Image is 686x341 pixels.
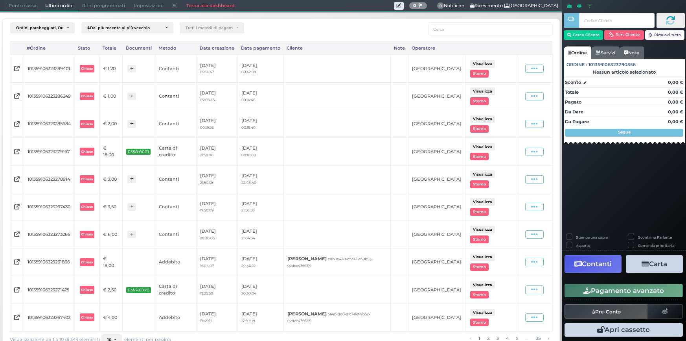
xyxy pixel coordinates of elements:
div: Documenti [122,41,155,55]
button: Visualizza [470,60,495,67]
td: Contanti [155,165,196,193]
td: [DATE] [196,138,237,165]
td: [GEOGRAPHIC_DATA] [408,193,465,221]
button: Visualizza [470,226,495,233]
td: € 2,00 [99,110,122,138]
button: Tutti i metodi di pagamento [180,22,244,33]
div: #Ordine [24,41,75,55]
label: Stampa una copia [576,235,608,240]
button: Storno [470,70,488,77]
span: Punto cassa [4,0,41,11]
strong: Segue [618,130,631,135]
label: Scontrino Parlante [638,235,672,240]
td: [GEOGRAPHIC_DATA] [408,304,465,331]
input: Cerca [429,22,552,35]
td: € 6,00 [99,221,122,248]
b: Chiuso [81,315,93,319]
div: Note [391,41,408,55]
label: Asporto [576,243,590,248]
button: Visualizza [470,198,495,206]
span: 0357-0070 [126,287,151,293]
small: 09:42:09 [241,70,256,74]
b: Chiuso [81,232,93,236]
td: [GEOGRAPHIC_DATA] [408,110,465,138]
td: [GEOGRAPHIC_DATA] [408,276,465,304]
b: 0 [413,3,416,8]
button: Rimuovi tutto [645,30,685,40]
button: Visualizza [470,115,495,123]
b: Chiuso [81,205,93,209]
td: Contanti [155,110,196,138]
td: 101359106323289401 [24,55,75,82]
small: 16:04:07 [200,263,214,268]
b: Chiuso [81,288,93,292]
small: 20:46:22 [241,263,256,268]
td: [GEOGRAPHIC_DATA] [408,83,465,110]
small: 00:19:40 [241,125,256,130]
a: Torna alla dashboard [182,0,239,11]
button: Storno [470,97,488,105]
div: Stato [75,41,99,55]
div: Operatore [408,41,465,55]
b: Chiuso [81,260,93,264]
button: Pagamento avanzato [565,284,683,297]
td: Contanti [155,221,196,248]
td: [DATE] [237,83,283,110]
small: 20:30:05 [200,236,215,240]
button: Storno [470,291,488,298]
small: 07:05:45 [200,98,215,102]
button: Visualizza [470,143,495,150]
small: 00:10:08 [241,153,256,157]
td: [DATE] [237,248,283,276]
div: Dal più recente al più vecchio [87,26,162,30]
td: [DATE] [196,248,237,276]
td: 101359106323261866 [24,248,75,276]
td: [DATE] [237,193,283,221]
td: Carta di credito [155,138,196,165]
span: Impostazioni [130,0,168,11]
strong: 0,00 € [668,119,683,124]
small: 17:50:08 [241,319,255,323]
button: Pre-Conto [565,304,648,319]
div: Metodo [155,41,196,55]
td: [DATE] [196,83,237,110]
small: 21:58:58 [241,208,255,212]
td: [DATE] [237,110,283,138]
strong: 0,00 € [668,89,683,95]
td: 101359106323273266 [24,221,75,248]
td: 101359106323278914 [24,165,75,193]
small: 17:49:12 [200,319,212,323]
strong: 0,00 € [668,80,683,85]
button: Ordini parcheggiati, Ordini aperti, Ordini chiusi [10,22,75,33]
small: 09:14:46 [241,98,255,102]
strong: Pagato [565,99,581,105]
button: Storno [470,125,488,133]
a: Note [620,46,644,59]
button: Storno [470,208,488,215]
div: Ordini parcheggiati, Ordini aperti, Ordini chiusi [16,26,63,30]
button: Rim. Cliente [604,30,644,40]
div: Totale [99,41,122,55]
td: € 18,00 [99,138,122,165]
td: 101359106323286249 [24,83,75,110]
small: 00:19:26 [200,125,213,130]
span: Ultimi ordini [41,0,78,11]
td: [GEOGRAPHIC_DATA] [408,138,465,165]
b: [PERSON_NAME] [287,256,327,261]
b: Chiuso [81,122,93,126]
b: [PERSON_NAME] [287,311,327,317]
div: Cliente [283,41,391,55]
span: Ordine : [566,61,587,68]
button: Visualizza [470,87,495,95]
button: Contanti [565,255,622,273]
td: Contanti [155,83,196,110]
td: € 1,00 [99,83,122,110]
td: [DATE] [196,110,237,138]
button: Visualizza [470,254,495,261]
strong: 0,00 € [668,99,683,105]
small: 19:25:50 [200,291,213,295]
button: Carta [626,255,683,273]
span: 0 [437,2,444,9]
td: 101359106323279167 [24,138,75,165]
div: Nessun articolo selezionato [564,69,685,75]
